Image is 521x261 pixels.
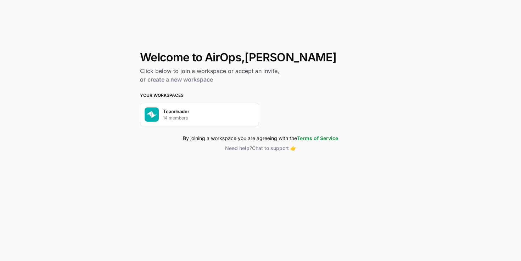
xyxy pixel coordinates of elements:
[297,135,338,141] a: Terms of Service
[163,108,189,115] p: Teamleader
[140,145,381,152] button: Need help?Chat to support 👉
[140,51,381,64] h1: Welcome to AirOps, [PERSON_NAME]
[140,92,381,99] h3: Your Workspaces
[140,67,381,84] h2: Click below to join a workspace or accept an invite, or
[147,76,213,83] a: create a new workspace
[140,103,259,126] button: Company LogoTeamleader14 members
[145,107,159,122] img: Company Logo
[140,135,381,142] div: By joining a workspace you are agreeing with the
[163,115,188,121] p: 14 members
[252,145,296,151] span: Chat to support 👉
[225,145,252,151] span: Need help?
